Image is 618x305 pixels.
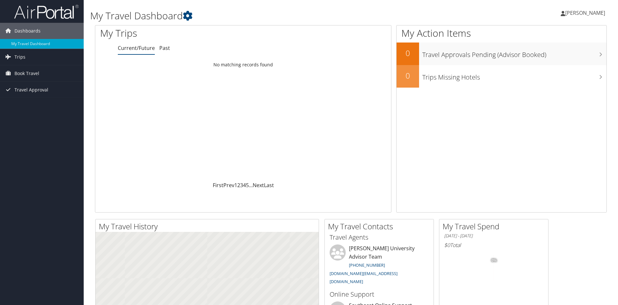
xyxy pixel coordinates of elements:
[422,70,606,82] h3: Trips Missing Hotels
[246,182,249,189] a: 5
[14,23,41,39] span: Dashboards
[422,47,606,59] h3: Travel Approvals Pending (Advisor Booked)
[444,233,543,239] h6: [DATE] - [DATE]
[14,65,39,81] span: Book Travel
[249,182,253,189] span: …
[328,221,434,232] h2: My Travel Contacts
[326,244,432,287] li: [PERSON_NAME] University Advisor Team
[561,3,612,23] a: [PERSON_NAME]
[14,49,25,65] span: Trips
[243,182,246,189] a: 4
[565,9,605,16] span: [PERSON_NAME]
[492,258,497,262] tspan: 0%
[213,182,223,189] a: First
[99,221,319,232] h2: My Travel History
[118,44,155,52] a: Current/Future
[330,271,398,285] a: [DOMAIN_NAME][EMAIL_ADDRESS][DOMAIN_NAME]
[264,182,274,189] a: Last
[444,242,543,249] h6: Total
[444,242,450,249] span: $0
[95,59,391,71] td: No matching records found
[234,182,237,189] a: 1
[330,290,429,299] h3: Online Support
[397,65,606,88] a: 0Trips Missing Hotels
[330,233,429,242] h3: Travel Agents
[397,48,419,59] h2: 0
[14,4,79,19] img: airportal-logo.png
[237,182,240,189] a: 2
[397,70,419,81] h2: 0
[349,262,385,268] a: [PHONE_NUMBER]
[90,9,438,23] h1: My Travel Dashboard
[397,43,606,65] a: 0Travel Approvals Pending (Advisor Booked)
[159,44,170,52] a: Past
[397,26,606,40] h1: My Action Items
[443,221,548,232] h2: My Travel Spend
[100,26,263,40] h1: My Trips
[14,82,48,98] span: Travel Approval
[253,182,264,189] a: Next
[240,182,243,189] a: 3
[223,182,234,189] a: Prev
